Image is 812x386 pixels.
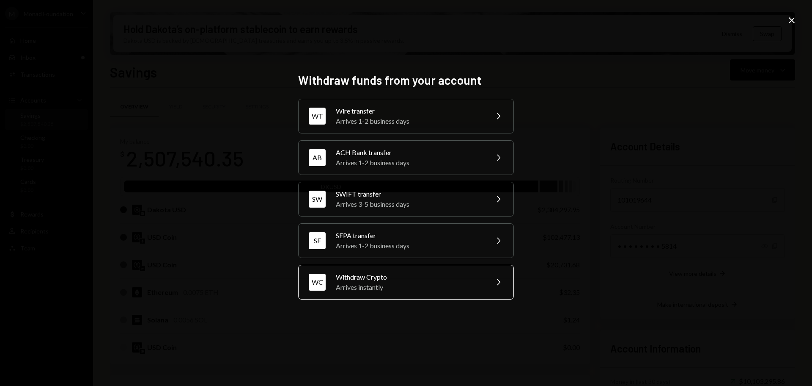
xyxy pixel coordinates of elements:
button: ABACH Bank transferArrives 1-2 business days [298,140,514,175]
div: AB [309,149,326,166]
button: SWSWIFT transferArrives 3-5 business days [298,182,514,217]
div: SE [309,232,326,249]
div: Arrives 1-2 business days [336,241,483,251]
div: Arrives instantly [336,282,483,292]
div: Arrives 1-2 business days [336,158,483,168]
div: SW [309,191,326,208]
div: SEPA transfer [336,230,483,241]
div: ACH Bank transfer [336,147,483,158]
div: WC [309,274,326,291]
button: WTWire transferArrives 1-2 business days [298,99,514,133]
button: SESEPA transferArrives 1-2 business days [298,223,514,258]
div: Withdraw Crypto [336,272,483,282]
button: WCWithdraw CryptoArrives instantly [298,265,514,300]
div: Wire transfer [336,106,483,116]
div: SWIFT transfer [336,189,483,199]
div: WT [309,108,326,125]
div: Arrives 1-2 business days [336,116,483,126]
h2: Withdraw funds from your account [298,72,514,89]
div: Arrives 3-5 business days [336,199,483,209]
